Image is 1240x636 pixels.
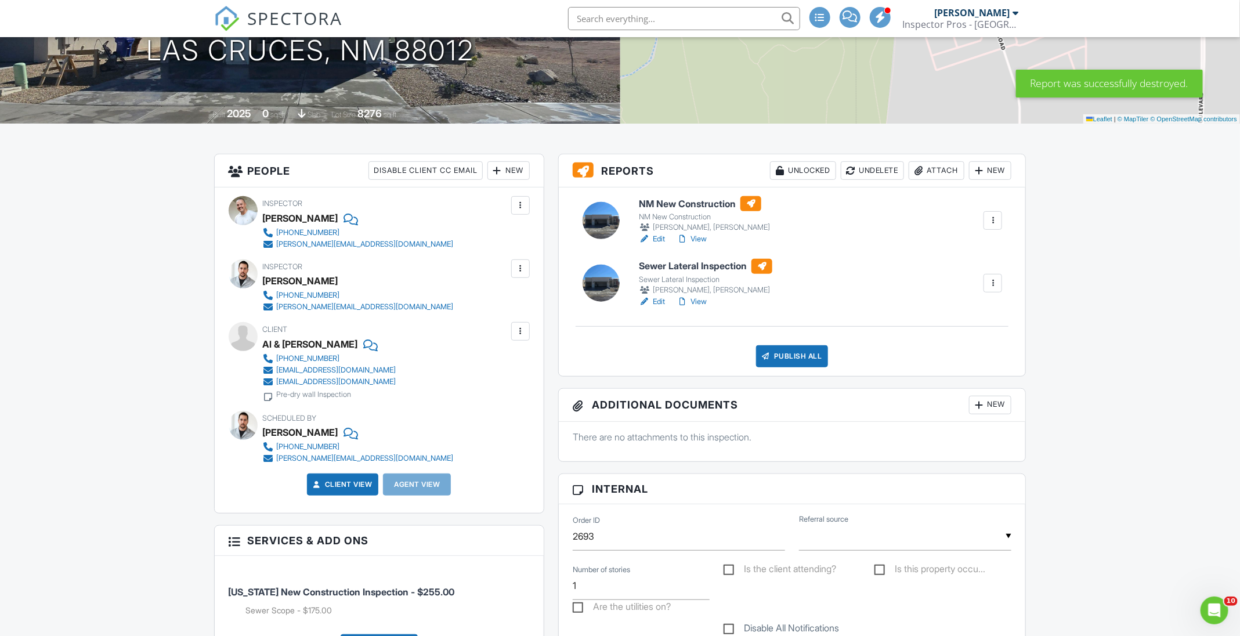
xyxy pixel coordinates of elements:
[263,199,303,208] span: Inspector
[969,396,1011,414] div: New
[146,5,474,67] h1: 7366 Sentinel Las Cruces, NM 88012
[639,284,772,296] div: [PERSON_NAME], [PERSON_NAME]
[263,414,317,422] span: Scheduled By
[559,389,1026,422] h3: Additional Documents
[639,259,772,274] h6: Sewer Lateral Inspection
[277,228,340,237] div: [PHONE_NUMBER]
[263,262,303,271] span: Inspector
[263,301,454,313] a: [PERSON_NAME][EMAIL_ADDRESS][DOMAIN_NAME]
[277,302,454,312] div: [PERSON_NAME][EMAIL_ADDRESS][DOMAIN_NAME]
[903,19,1019,30] div: Inspector Pros - TX
[969,161,1011,180] div: New
[639,275,772,284] div: Sewer Lateral Inspection
[1114,115,1116,122] span: |
[263,453,454,464] a: [PERSON_NAME][EMAIL_ADDRESS][DOMAIN_NAME]
[248,6,343,30] span: SPECTORA
[262,107,269,120] div: 0
[559,154,1026,187] h3: Reports
[1086,115,1112,122] a: Leaflet
[639,212,770,222] div: NM New Construction
[639,196,770,233] a: NM New Construction NM New Construction [PERSON_NAME], [PERSON_NAME]
[799,514,848,525] label: Referral source
[214,6,240,31] img: The Best Home Inspection Software - Spectora
[263,376,396,388] a: [EMAIL_ADDRESS][DOMAIN_NAME]
[841,161,904,180] div: Undelete
[1151,115,1237,122] a: © OpenStreetMap contributors
[487,161,530,180] div: New
[277,366,396,375] div: [EMAIL_ADDRESS][DOMAIN_NAME]
[384,110,398,119] span: sq.ft.
[263,353,396,364] a: [PHONE_NUMBER]
[639,196,770,211] h6: NM New Construction
[263,227,454,238] a: [PHONE_NUMBER]
[311,479,373,490] a: Client View
[246,605,530,616] li: Add on: Sewer Scope
[277,291,340,300] div: [PHONE_NUMBER]
[215,526,544,556] h3: Services & Add ons
[1224,597,1238,606] span: 10
[263,424,338,441] div: [PERSON_NAME]
[935,7,1010,19] div: [PERSON_NAME]
[270,110,287,119] span: sq. ft.
[639,233,665,245] a: Edit
[227,107,251,120] div: 2025
[568,7,800,30] input: Search everything...
[909,161,964,180] div: Attach
[331,110,356,119] span: Lot Size
[573,515,600,526] label: Order ID
[263,272,338,290] div: [PERSON_NAME]
[277,354,340,363] div: [PHONE_NUMBER]
[573,601,671,616] label: Are the utilities on?
[263,209,338,227] div: [PERSON_NAME]
[639,222,770,233] div: [PERSON_NAME], [PERSON_NAME]
[357,107,382,120] div: 8276
[277,390,352,399] div: Pre-dry wall Inspection
[229,586,455,598] span: [US_STATE] New Construction Inspection - $255.00
[229,565,530,625] li: Service: New Mexico New Construction Inspection
[573,572,710,600] input: Number of stories
[368,161,483,180] div: Disable Client CC Email
[263,290,454,301] a: [PHONE_NUMBER]
[639,296,665,308] a: Edit
[263,335,358,353] div: Al & [PERSON_NAME]
[263,441,454,453] a: [PHONE_NUMBER]
[677,296,707,308] a: View
[677,233,707,245] a: View
[212,110,225,119] span: Built
[1118,115,1149,122] a: © MapTiler
[724,563,836,578] label: Is the client attending?
[277,377,396,386] div: [EMAIL_ADDRESS][DOMAIN_NAME]
[277,442,340,451] div: [PHONE_NUMBER]
[573,565,630,575] label: Number of stories
[277,240,454,249] div: [PERSON_NAME][EMAIL_ADDRESS][DOMAIN_NAME]
[1201,597,1228,624] iframe: Intercom live chat
[214,16,343,40] a: SPECTORA
[639,259,772,296] a: Sewer Lateral Inspection Sewer Lateral Inspection [PERSON_NAME], [PERSON_NAME]
[559,474,1026,504] h3: Internal
[215,154,544,187] h3: People
[263,325,288,334] span: Client
[874,563,985,578] label: Is this property occupied?
[277,454,454,463] div: [PERSON_NAME][EMAIL_ADDRESS][DOMAIN_NAME]
[770,161,836,180] div: Unlocked
[308,110,320,119] span: slab
[756,345,829,367] div: Publish All
[1016,70,1203,97] div: Report was successfully destroyed.
[263,364,396,376] a: [EMAIL_ADDRESS][DOMAIN_NAME]
[263,238,454,250] a: [PERSON_NAME][EMAIL_ADDRESS][DOMAIN_NAME]
[573,431,1012,443] p: There are no attachments to this inspection.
